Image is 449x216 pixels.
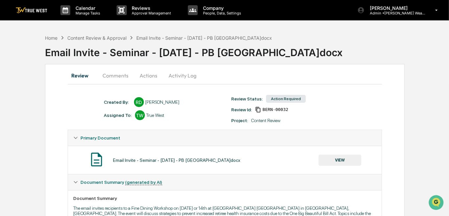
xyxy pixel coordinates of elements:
div: [PERSON_NAME] [145,99,179,105]
p: How can we help? [7,13,120,24]
button: VIEW [319,155,361,166]
div: Action Required [266,95,306,103]
div: Document Summary (generated by AI) [68,174,382,190]
a: 🖐️Preclearance [4,80,45,92]
span: e773ca8e-2d07-416d-b0d5-a66e29c0f076 [262,107,288,112]
div: Email Invite - Seminar - [DATE] - PB [GEOGRAPHIC_DATA]docx [136,35,272,41]
img: Document Icon [88,151,105,168]
p: Approval Management [127,11,175,15]
div: Content Review & Approval [67,35,126,41]
span: Preclearance [13,82,42,89]
a: 🗄️Attestations [45,80,84,92]
button: Comments [97,68,134,83]
u: (generated by AI) [125,180,162,185]
button: Actions [134,68,163,83]
div: Content Review [251,118,281,123]
div: Start new chat [22,50,108,56]
div: Created By: ‎ ‎ [104,99,131,105]
div: Email Invite - Seminar - [DATE] - PB [GEOGRAPHIC_DATA]docx [113,158,240,163]
p: Company [198,5,244,11]
div: Review Id: [231,107,252,112]
span: Document Summary [80,180,162,185]
div: We're available if you need us! [22,56,83,62]
div: Project: [231,118,248,123]
div: 🔎 [7,96,12,101]
p: [PERSON_NAME] [365,5,426,11]
button: Start new chat [112,52,120,60]
a: Powered byPylon [46,111,79,116]
div: 🗄️ [48,83,53,88]
div: Review Status: [231,96,263,101]
div: 🖐️ [7,83,12,88]
p: People, Data, Settings [198,11,244,15]
div: Email Invite - Seminar - [DATE] - PB [GEOGRAPHIC_DATA]docx [45,41,449,58]
p: Manage Tasks [70,11,103,15]
p: Calendar [70,5,103,11]
div: True West [146,113,164,118]
span: Pylon [65,111,79,116]
img: logo [16,7,47,13]
button: Activity Log [163,68,202,83]
p: Admin • [PERSON_NAME] Wealth Management [365,11,426,15]
img: 1746055101610-c473b297-6a78-478c-a979-82029cc54cd1 [7,50,18,62]
p: Reviews [127,5,175,11]
iframe: Open customer support [428,194,446,212]
span: Data Lookup [13,95,41,101]
span: Primary Document [80,135,120,140]
div: RD [134,97,144,107]
div: Primary Document [68,130,382,146]
div: Document Summary [73,196,376,201]
div: Home [45,35,57,41]
div: Primary Document [68,146,382,174]
a: 🔎Data Lookup [4,92,44,104]
div: TW [135,110,145,120]
div: Assigned To: [104,113,132,118]
button: Review [68,68,97,83]
span: Attestations [54,82,81,89]
div: secondary tabs example [68,68,382,83]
